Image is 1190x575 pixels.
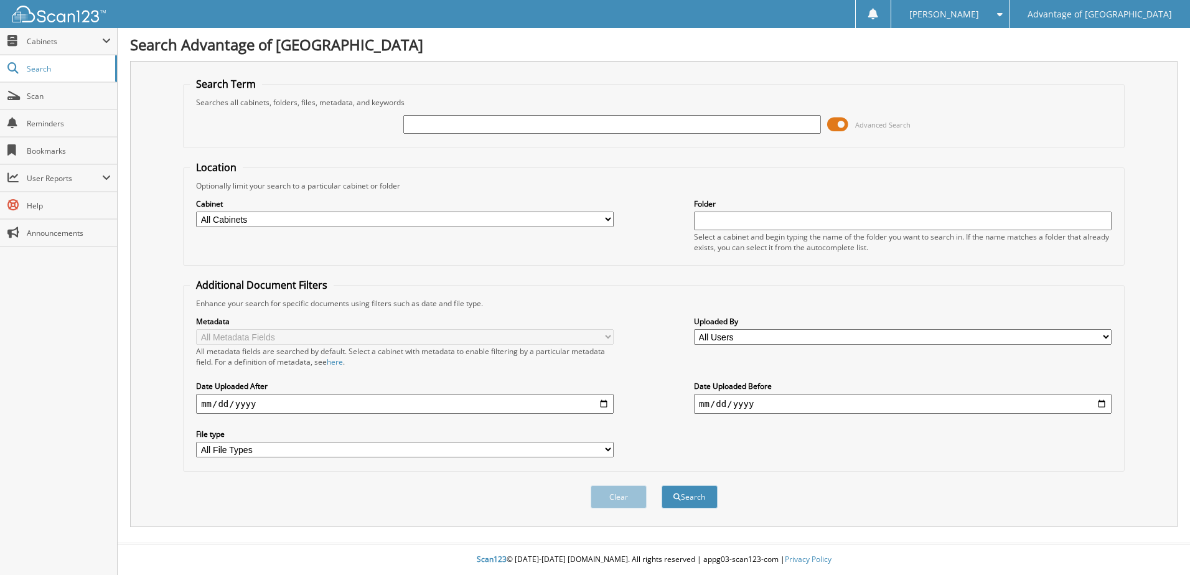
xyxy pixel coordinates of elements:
[190,180,1118,191] div: Optionally limit your search to a particular cabinet or folder
[190,77,262,91] legend: Search Term
[477,554,507,564] span: Scan123
[591,485,647,508] button: Clear
[327,357,343,367] a: here
[130,34,1178,55] h1: Search Advantage of [GEOGRAPHIC_DATA]
[196,199,614,209] label: Cabinet
[27,36,102,47] span: Cabinets
[694,381,1112,391] label: Date Uploaded Before
[196,346,614,367] div: All metadata fields are searched by default. Select a cabinet with metadata to enable filtering b...
[27,91,111,101] span: Scan
[694,394,1112,414] input: end
[1028,11,1172,18] span: Advantage of [GEOGRAPHIC_DATA]
[694,231,1112,253] div: Select a cabinet and begin typing the name of the folder you want to search in. If the name match...
[12,6,106,22] img: scan123-logo-white.svg
[196,394,614,414] input: start
[196,381,614,391] label: Date Uploaded After
[27,146,111,156] span: Bookmarks
[785,554,832,564] a: Privacy Policy
[694,199,1112,209] label: Folder
[190,97,1118,108] div: Searches all cabinets, folders, files, metadata, and keywords
[27,63,109,74] span: Search
[662,485,718,508] button: Search
[190,278,334,292] legend: Additional Document Filters
[118,545,1190,575] div: © [DATE]-[DATE] [DOMAIN_NAME]. All rights reserved | appg03-scan123-com |
[27,173,102,184] span: User Reports
[190,161,243,174] legend: Location
[27,118,111,129] span: Reminders
[694,316,1112,327] label: Uploaded By
[196,316,614,327] label: Metadata
[196,429,614,439] label: File type
[27,200,111,211] span: Help
[855,120,911,129] span: Advanced Search
[909,11,979,18] span: [PERSON_NAME]
[190,298,1118,309] div: Enhance your search for specific documents using filters such as date and file type.
[27,228,111,238] span: Announcements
